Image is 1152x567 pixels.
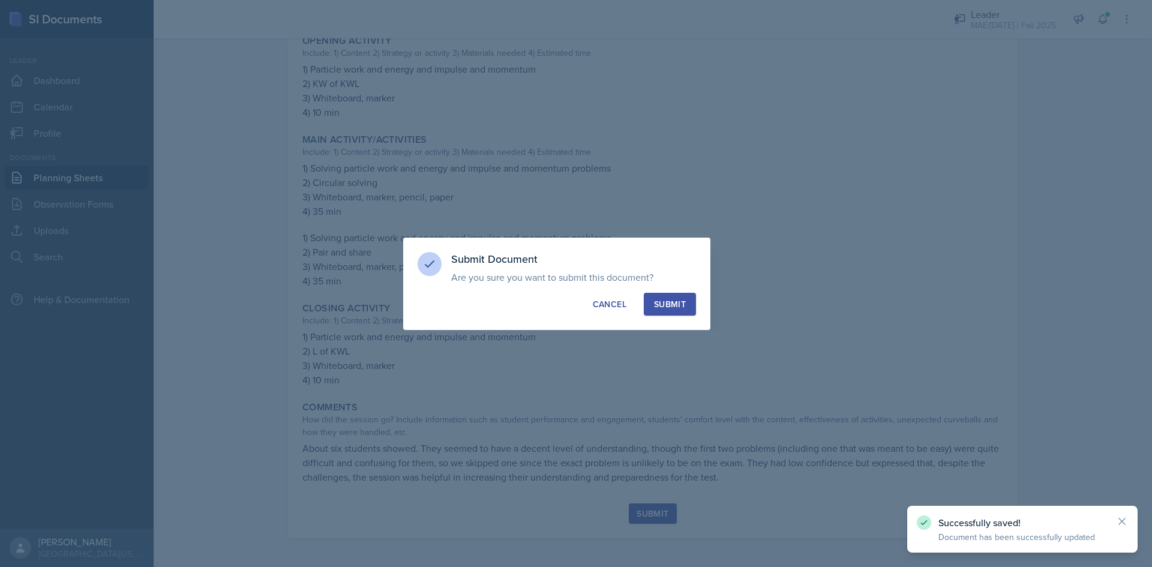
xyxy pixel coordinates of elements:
[451,252,696,266] h3: Submit Document
[593,298,626,310] div: Cancel
[938,517,1106,529] p: Successfully saved!
[938,531,1106,543] p: Document has been successfully updated
[451,271,696,283] p: Are you sure you want to submit this document?
[654,298,686,310] div: Submit
[583,293,637,316] button: Cancel
[644,293,696,316] button: Submit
